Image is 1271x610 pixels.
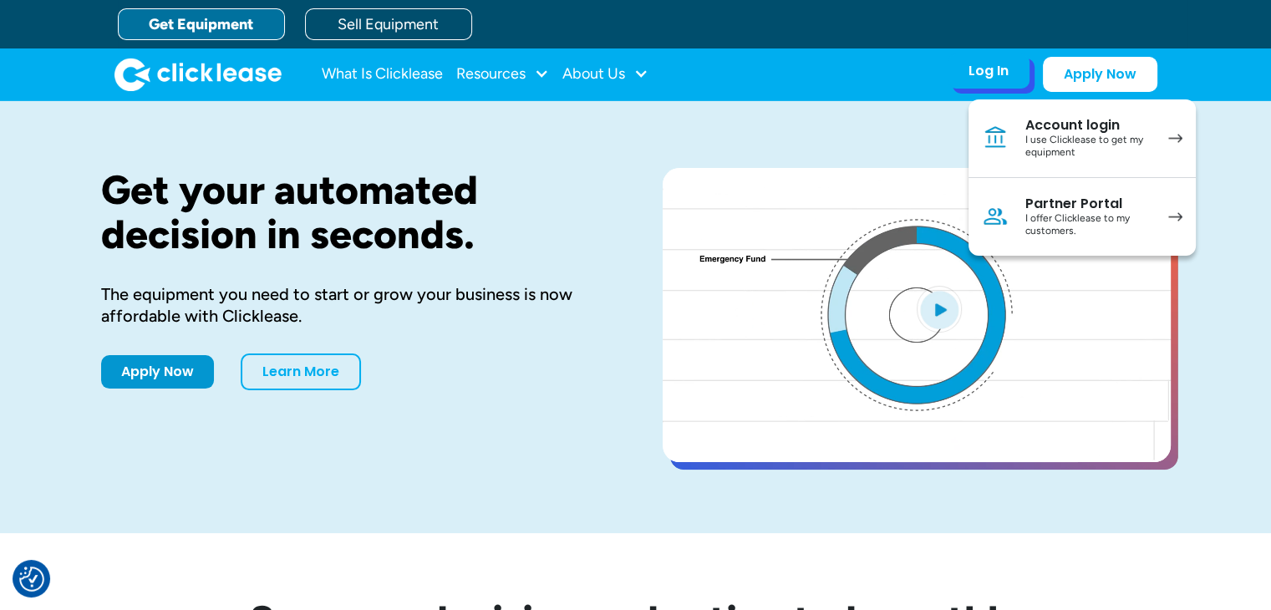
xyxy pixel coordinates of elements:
[1025,117,1152,134] div: Account login
[663,168,1171,462] a: open lightbox
[114,58,282,91] a: home
[1025,212,1152,238] div: I offer Clicklease to my customers.
[101,283,609,327] div: The equipment you need to start or grow your business is now affordable with Clicklease.
[1168,134,1182,143] img: arrow
[969,99,1196,178] a: Account loginI use Clicklease to get my equipment
[1043,57,1157,92] a: Apply Now
[322,58,443,91] a: What Is Clicklease
[562,58,648,91] div: About Us
[1025,134,1152,160] div: I use Clicklease to get my equipment
[118,8,285,40] a: Get Equipment
[19,567,44,592] button: Consent Preferences
[241,353,361,390] a: Learn More
[19,567,44,592] img: Revisit consent button
[101,168,609,257] h1: Get your automated decision in seconds.
[305,8,472,40] a: Sell Equipment
[969,63,1009,79] div: Log In
[1168,212,1182,221] img: arrow
[101,355,214,389] a: Apply Now
[969,178,1196,256] a: Partner PortalI offer Clicklease to my customers.
[1025,196,1152,212] div: Partner Portal
[982,203,1009,230] img: Person icon
[114,58,282,91] img: Clicklease logo
[917,286,962,333] img: Blue play button logo on a light blue circular background
[982,125,1009,151] img: Bank icon
[969,99,1196,256] nav: Log In
[456,58,549,91] div: Resources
